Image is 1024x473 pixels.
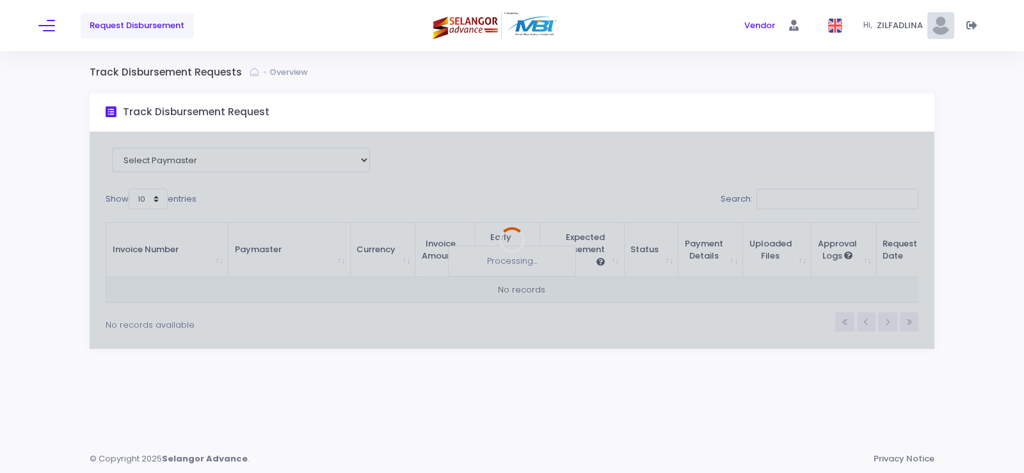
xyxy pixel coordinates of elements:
strong: Selangor Advance [162,453,248,465]
img: Pic [927,12,954,39]
span: ZILFADLINA [877,19,927,32]
span: Hi, [863,20,877,31]
a: Overview [269,66,311,79]
a: Request Disbursement [81,13,194,38]
div: © Copyright 2025 . [90,453,260,465]
h3: Track Disbursement Request [123,106,269,118]
h3: Track Disbursement Requests [90,67,250,79]
span: Vendor [744,19,775,32]
img: Logo [433,12,559,38]
span: Request Disbursement [90,19,184,32]
a: Privacy Notice [874,453,934,465]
